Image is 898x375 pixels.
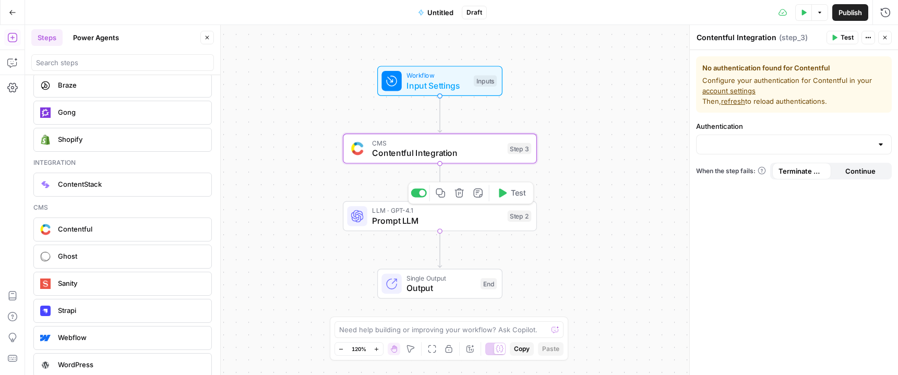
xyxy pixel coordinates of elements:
[40,107,51,118] img: gong_icon.png
[33,158,212,167] div: Integration
[779,32,808,43] span: ( step_3 )
[466,8,482,17] span: Draft
[58,251,203,261] span: Ghost
[67,29,125,46] button: Power Agents
[40,306,51,316] img: Strapi.monogram.logo.png
[406,70,469,80] span: Workflow
[31,29,63,46] button: Steps
[58,224,203,234] span: Contentful
[40,251,51,262] img: ghost-logo-orb.png
[702,87,756,95] a: account settings
[438,96,441,132] g: Edge from start to step_3
[406,273,475,283] span: Single Output
[40,333,51,343] img: webflow-icon.webp
[542,344,559,354] span: Paste
[474,75,497,87] div: Inputs
[58,134,203,144] span: Shopify
[839,7,862,18] span: Publish
[697,32,776,43] textarea: Contentful Integration
[721,97,745,105] span: refresh
[481,278,497,289] div: End
[372,147,502,159] span: Contentful Integration
[696,121,892,131] label: Authentication
[58,179,203,189] span: ContentStack
[372,205,502,215] span: LLM · GPT-4.1
[412,4,460,21] button: Untitled
[58,107,203,117] span: Gong
[351,142,364,155] img: sdasd.png
[343,66,537,96] div: WorkflowInput SettingsInputs
[831,163,890,179] button: Continue
[40,360,51,370] img: WordPress%20logotype.png
[406,79,469,92] span: Input Settings
[508,143,532,154] div: Step 3
[827,31,858,44] button: Test
[58,80,203,90] span: Braze
[508,211,532,222] div: Step 2
[696,166,766,176] a: When the step fails:
[40,135,51,145] img: download.png
[492,185,531,201] button: Test
[343,134,537,164] div: CMSContentful IntegrationStep 3
[343,269,537,299] div: Single OutputOutputEnd
[841,33,854,42] span: Test
[514,344,530,354] span: Copy
[832,4,868,21] button: Publish
[352,345,366,353] span: 120%
[58,278,203,288] span: Sanity
[702,75,885,106] span: Configure your authentication for Contentful in your Then, to reload authentications.
[538,342,564,356] button: Paste
[510,342,534,356] button: Copy
[58,359,203,370] span: WordPress
[845,166,876,176] span: Continue
[372,138,502,148] span: CMS
[58,332,203,343] span: Webflow
[702,63,885,73] span: No authentication found for Contentful
[40,179,51,190] img: contentstack_icon.png
[40,279,51,289] img: logo.svg
[779,166,825,176] span: Terminate Workflow
[58,305,203,316] span: Strapi
[511,187,526,199] span: Test
[36,57,209,68] input: Search steps
[343,201,537,232] div: LLM · GPT-4.1Prompt LLMStep 2Test
[427,7,453,18] span: Untitled
[406,282,475,294] span: Output
[33,203,212,212] div: Cms
[372,214,502,227] span: Prompt LLM
[40,80,51,91] img: braze_icon.png
[438,231,441,268] g: Edge from step_2 to end
[40,224,51,235] img: sdasd.png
